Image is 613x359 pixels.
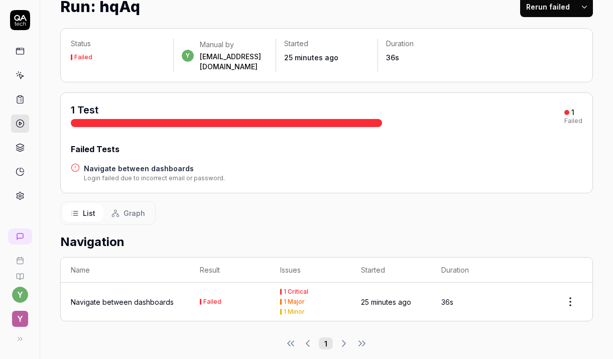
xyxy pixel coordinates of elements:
div: 1 Critical [284,289,308,295]
th: Started [351,258,431,283]
a: Book a call with us [4,249,36,265]
a: New conversation [8,228,32,245]
div: Login failed due to incorrect email or password. [84,174,225,183]
button: y [12,287,28,303]
p: Duration [386,39,472,49]
span: 1 Test [71,104,98,116]
span: y [182,50,194,62]
button: Failed [200,297,221,307]
th: Duration [431,258,512,283]
div: 1 Major [284,299,305,305]
button: List [63,204,103,222]
div: Failed Tests [71,143,582,155]
time: 36s [441,298,453,306]
h2: Navigation [60,233,593,251]
time: 36s [386,53,399,62]
div: [EMAIL_ADDRESS][DOMAIN_NAME] [200,52,268,72]
p: Started [284,39,370,49]
a: Navigate between dashboards [84,163,225,174]
a: Documentation [4,265,36,281]
div: Manual by [200,40,268,50]
button: 1 [319,337,333,349]
button: Y [4,303,36,329]
div: Failed [203,299,221,305]
span: List [83,208,95,218]
span: Graph [124,208,145,218]
div: 1 [571,108,574,117]
th: Name [61,258,190,283]
th: Issues [270,258,350,283]
time: 25 minutes ago [284,53,338,62]
div: Failed [564,118,582,124]
a: Navigate between dashboards [71,297,174,307]
th: Result [190,258,270,283]
time: 25 minutes ago [361,298,411,306]
div: Failed [74,54,92,60]
span: Y [12,311,28,327]
div: 1 Minor [284,309,305,315]
p: Status [71,39,165,49]
button: Graph [103,204,153,222]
